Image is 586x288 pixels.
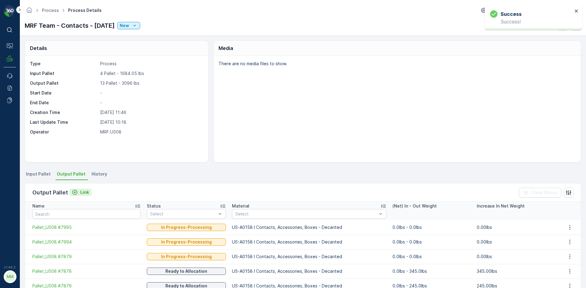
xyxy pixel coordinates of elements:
[531,190,558,196] p: Clear Filters
[42,8,59,13] a: Process
[5,272,15,282] div: MM
[229,220,389,235] td: US-A0158 I Contacts, Accessories, Boxes - Decanted
[32,254,141,260] a: Pallet_US08 #7879
[147,203,161,209] p: Status
[474,264,558,279] td: 345.00lbs
[25,21,115,30] p: MRF Team - Contacts - [DATE]
[117,22,140,29] button: New
[501,10,522,18] h3: Success
[4,5,16,17] img: logo
[32,268,141,274] a: Pallet_US08 #7878
[490,19,573,24] p: Success!
[474,249,558,264] td: 0.00lbs
[165,268,207,274] p: Ready to Allocation
[519,188,561,197] button: Clear Filters
[67,7,103,13] span: Process Details
[229,249,389,264] td: US-A0158 I Contacts, Accessories, Boxes - Decanted
[150,211,216,217] p: Select
[389,264,474,279] td: 0.0lbs - 345.0lbs
[32,203,45,209] p: Name
[235,211,377,217] p: Select
[100,109,202,116] p: [DATE] 11:46
[147,253,226,260] button: In Progress-Processing
[30,109,98,116] p: Creation Time
[100,70,202,76] p: 4 Pallet - 1684.05 lbs
[474,235,558,249] td: 0.00lbs
[120,23,129,29] p: New
[92,171,107,177] span: History
[477,203,525,209] p: Increase In Net Weight
[30,129,98,135] p: Operator
[30,90,98,96] p: Start Date
[229,264,389,279] td: US-A0158 I Contacts, Accessories, Boxes - Decanted
[100,119,202,125] p: [DATE] 10:18
[30,80,98,86] p: Output Pallet
[32,188,68,197] p: Output Pallet
[69,189,92,196] button: Link
[232,203,249,209] p: Material
[100,100,202,106] p: -
[100,80,202,86] p: 13 Pallet - 3096 lbs
[4,265,16,269] span: v 1.49.2
[30,44,47,52] p: Details
[389,235,474,249] td: 0.0lbs - 0.0lbs
[100,61,202,67] p: Process
[574,9,579,14] button: close
[392,203,437,209] p: (Net) In - Out Weight
[26,9,33,14] a: Homepage
[389,249,474,264] td: 0.0lbs - 0.0lbs
[30,119,98,125] p: Last Update Time
[147,268,226,275] button: Ready to Allocation
[389,220,474,235] td: 0.0lbs - 0.0lbs
[57,171,85,177] span: Output Pallet
[100,90,202,96] p: -
[100,129,202,135] p: MRF.US08
[161,224,212,230] p: In Progress-Processing
[80,189,89,195] p: Link
[32,209,141,219] input: Search
[161,239,212,245] p: In Progress-Processing
[219,61,574,67] p: There are no media files to show.
[147,224,226,231] button: In Progress-Processing
[32,239,141,245] a: Pallet_US08 #7994
[219,44,233,52] p: Media
[474,220,558,235] td: 0.00lbs
[161,254,212,260] p: In Progress-Processing
[147,238,226,246] button: In Progress-Processing
[30,100,98,106] p: End Date
[4,270,16,283] button: MM
[26,171,51,177] span: Input Pallet
[32,224,141,230] a: Pallet_US08 #7995
[30,70,98,76] p: Input Pallet
[30,61,98,67] p: Type
[229,235,389,249] td: US-A0158 I Contacts, Accessories, Boxes - Decanted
